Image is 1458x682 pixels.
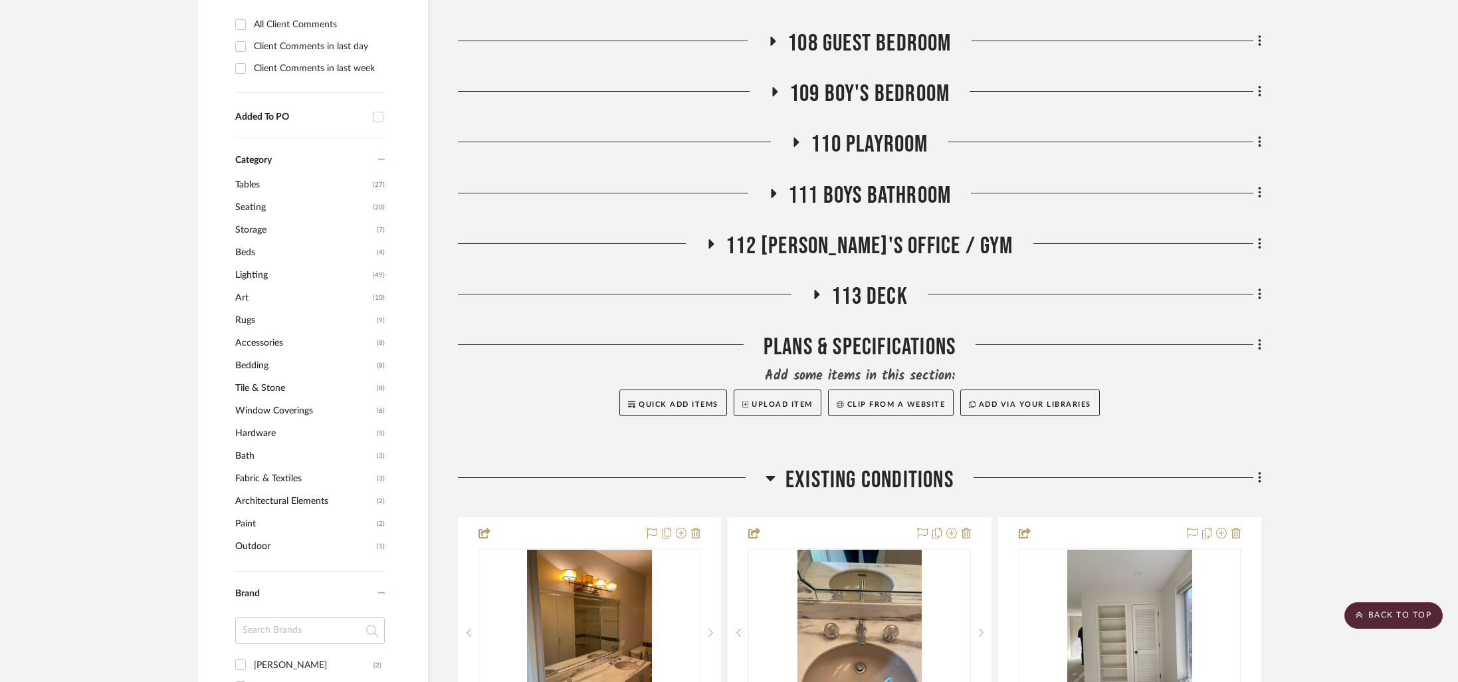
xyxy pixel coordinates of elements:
[235,112,366,123] div: Added To PO
[639,401,718,408] span: Quick Add Items
[254,36,381,57] div: Client Comments in last day
[373,265,385,286] span: (49)
[1344,602,1443,629] scroll-to-top-button: BACK TO TOP
[377,400,385,421] span: (6)
[235,467,373,490] span: Fabric & Textiles
[734,390,821,416] button: Upload Item
[377,355,385,376] span: (8)
[373,287,385,308] span: (10)
[235,219,373,241] span: Storage
[235,196,369,219] span: Seating
[235,173,369,196] span: Tables
[235,155,272,166] span: Category
[235,241,373,264] span: Beds
[373,174,385,195] span: (27)
[235,332,373,354] span: Accessories
[235,377,373,399] span: Tile & Stone
[785,466,954,495] span: Existing Conditions
[789,80,950,108] span: 109 Boy's Bedroom
[377,445,385,467] span: (3)
[235,354,373,377] span: Bedding
[235,618,385,644] input: Search Brands
[787,29,951,58] span: 108 Guest Bedroom
[377,513,385,534] span: (2)
[828,390,954,416] button: Clip from a website
[377,536,385,557] span: (1)
[235,309,373,332] span: Rugs
[377,219,385,241] span: (7)
[788,181,951,210] span: 111 Boys Bathroom
[960,390,1100,416] button: Add via your libraries
[235,445,373,467] span: Bath
[373,655,381,676] div: (2)
[235,490,373,512] span: Architectural Elements
[235,399,373,422] span: Window Coverings
[831,283,908,311] span: 113 Deck
[254,655,373,676] div: [PERSON_NAME]
[235,422,373,445] span: Hardware
[377,491,385,512] span: (2)
[811,130,928,159] span: 110 Playroom
[254,58,381,79] div: Client Comments in last week
[619,390,727,416] button: Quick Add Items
[377,423,385,444] span: (5)
[377,332,385,354] span: (8)
[726,232,1013,261] span: 112 [PERSON_NAME]'s Office / Gym
[235,589,260,598] span: Brand
[377,378,385,399] span: (8)
[235,286,369,309] span: Art
[254,14,381,35] div: All Client Comments
[235,535,373,558] span: Outdoor
[377,468,385,489] span: (3)
[458,367,1261,386] div: Add some items in this section:
[377,242,385,263] span: (4)
[235,512,373,535] span: Paint
[235,264,369,286] span: Lighting
[377,310,385,331] span: (9)
[373,197,385,218] span: (20)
